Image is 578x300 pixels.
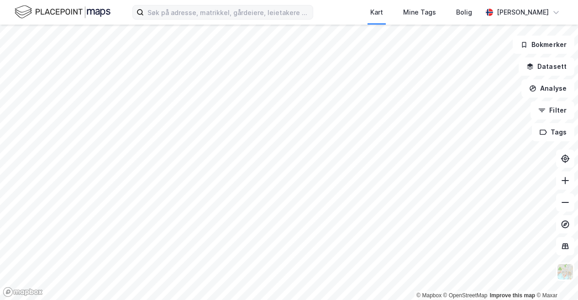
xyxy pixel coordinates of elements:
[497,7,549,18] div: [PERSON_NAME]
[144,5,313,19] input: Søk på adresse, matrikkel, gårdeiere, leietakere eller personer
[443,292,488,299] a: OpenStreetMap
[519,57,574,76] button: Datasett
[456,7,472,18] div: Bolig
[370,7,383,18] div: Kart
[403,7,436,18] div: Mine Tags
[15,4,110,20] img: logo.f888ab2527a4732fd821a326f86c7f29.svg
[513,36,574,54] button: Bokmerker
[490,292,535,299] a: Improve this map
[521,79,574,98] button: Analyse
[531,101,574,119] button: Filter
[532,123,574,141] button: Tags
[532,256,578,300] iframe: Chat Widget
[532,256,578,300] div: Kontrollprogram for chat
[3,287,43,297] a: Mapbox homepage
[416,292,441,299] a: Mapbox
